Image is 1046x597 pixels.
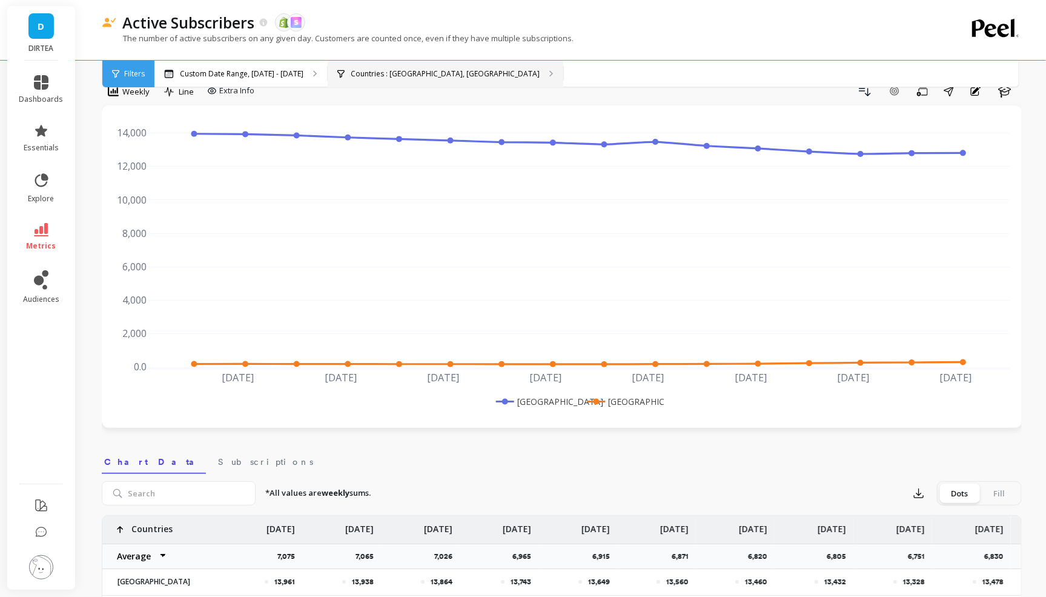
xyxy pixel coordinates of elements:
[908,552,932,561] p: 6,751
[588,577,610,587] p: 13,649
[279,17,290,28] img: api.shopify.svg
[982,577,1004,587] p: 13,478
[291,17,302,28] img: api.skio.svg
[979,484,1019,503] div: Fill
[122,12,255,33] p: Active Subscribers
[19,95,64,104] span: dashboards
[672,552,696,561] p: 6,871
[827,552,853,561] p: 6,805
[939,484,979,503] div: Dots
[265,487,371,499] p: *All values are sums.
[666,577,689,587] p: 13,560
[903,577,925,587] p: 13,328
[660,516,689,535] p: [DATE]
[277,552,302,561] p: 7,075
[122,86,150,98] span: Weekly
[745,577,767,587] p: 13,460
[131,516,173,535] p: Countries
[748,552,775,561] p: 6,820
[102,446,1022,474] nav: Tabs
[104,456,204,468] span: Chart Data
[179,86,194,98] span: Line
[102,481,256,505] input: Search
[102,33,574,44] p: The number of active subscribers on any given day. Customers are counted once, even if they have ...
[28,194,55,204] span: explore
[503,516,531,535] p: [DATE]
[322,487,349,498] strong: weekly
[29,555,53,579] img: profile picture
[124,69,145,79] span: Filters
[512,552,538,561] p: 6,965
[27,241,56,251] span: metrics
[739,516,767,535] p: [DATE]
[352,577,374,587] p: 13,938
[431,577,452,587] p: 13,864
[356,552,381,561] p: 7,065
[818,516,846,535] p: [DATE]
[23,295,59,304] span: audiences
[824,577,846,587] p: 13,432
[351,69,540,79] p: Countries : [GEOGRAPHIC_DATA], [GEOGRAPHIC_DATA]
[975,516,1004,535] p: [DATE]
[896,516,925,535] p: [DATE]
[38,19,45,33] span: D
[581,516,610,535] p: [DATE]
[218,456,313,468] span: Subscriptions
[266,516,295,535] p: [DATE]
[434,552,460,561] p: 7,026
[110,577,216,587] p: [GEOGRAPHIC_DATA]
[180,69,303,79] p: Custom Date Range, [DATE] - [DATE]
[424,516,452,535] p: [DATE]
[592,552,617,561] p: 6,915
[984,552,1011,561] p: 6,830
[19,44,64,53] p: DIRTEA
[24,143,59,153] span: essentials
[219,85,254,97] span: Extra Info
[102,18,116,28] img: header icon
[274,577,295,587] p: 13,961
[345,516,374,535] p: [DATE]
[511,577,531,587] p: 13,743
